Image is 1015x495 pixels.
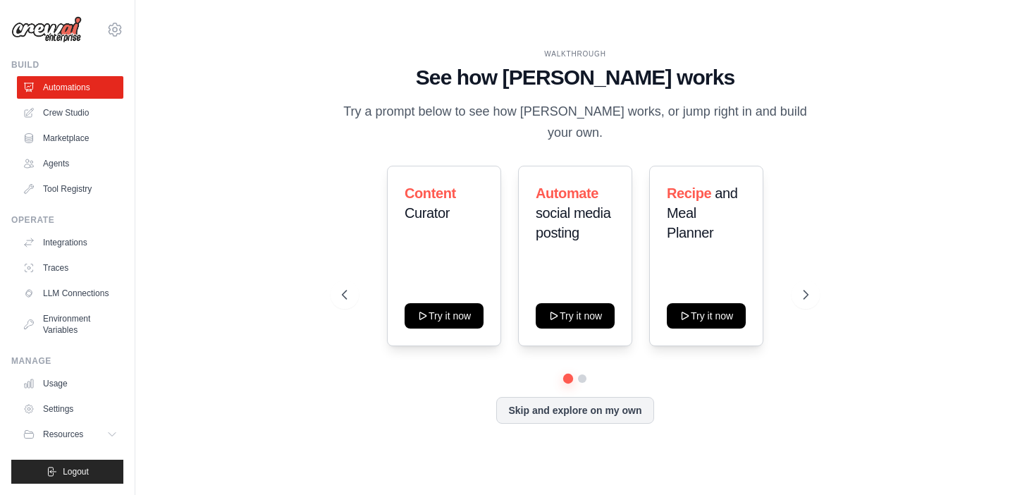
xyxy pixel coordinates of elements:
a: Tool Registry [17,178,123,200]
div: WALKTHROUGH [342,49,808,59]
a: Crew Studio [17,102,123,124]
a: Agents [17,152,123,175]
span: Resources [43,429,83,440]
p: Try a prompt below to see how [PERSON_NAME] works, or jump right in and build your own. [342,102,808,143]
a: Integrations [17,231,123,254]
a: Marketplace [17,127,123,149]
span: Curator [405,205,450,221]
span: social media posting [536,205,610,240]
button: Try it now [667,303,746,329]
span: Recipe [667,185,711,201]
img: Logo [11,16,82,43]
span: Content [405,185,456,201]
a: Traces [17,257,123,279]
a: Usage [17,372,123,395]
a: Settings [17,398,123,420]
button: Resources [17,423,123,446]
div: Manage [11,355,123,367]
button: Try it now [536,303,615,329]
button: Logout [11,460,123,484]
span: Automate [536,185,598,201]
span: and Meal Planner [667,185,738,240]
button: Try it now [405,303,484,329]
button: Skip and explore on my own [496,397,653,424]
a: Automations [17,76,123,99]
h1: See how [PERSON_NAME] works [342,65,808,90]
span: Logout [63,466,89,477]
div: Build [11,59,123,71]
div: Operate [11,214,123,226]
a: LLM Connections [17,282,123,305]
a: Environment Variables [17,307,123,341]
